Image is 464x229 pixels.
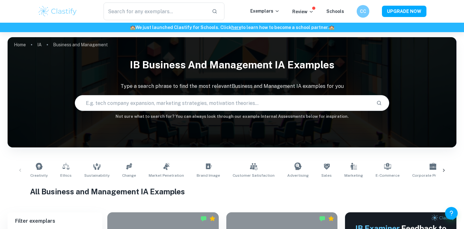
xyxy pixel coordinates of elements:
button: UPGRADE NOW [382,6,426,17]
span: Brand Image [197,173,220,178]
button: Search [374,98,384,108]
a: here [231,25,241,30]
span: Customer Satisfaction [233,173,275,178]
h6: CC [360,8,367,15]
div: Premium [328,215,334,222]
p: Exemplars [250,8,280,14]
input: E.g. tech company expansion, marketing strategies, motivation theories... [75,94,371,112]
img: Marked [200,215,207,222]
a: Home [14,40,26,49]
input: Search for any exemplars... [104,3,207,20]
span: 🏫 [130,25,135,30]
span: Sales [321,173,332,178]
span: Creativity [30,173,48,178]
span: Sustainability [84,173,110,178]
h1: All Business and Management IA Examples [30,186,434,197]
p: Type a search phrase to find the most relevant Business and Management IA examples for you [8,83,456,90]
a: IA [37,40,42,49]
h6: Not sure what to search for? You can always look through our example Internal Assessments below f... [8,113,456,120]
span: Advertising [287,173,309,178]
button: CC [357,5,369,18]
p: Business and Management [53,41,108,48]
h1: IB Business and Management IA examples [8,55,456,75]
a: Schools [326,9,344,14]
img: Marked [319,215,325,222]
span: E-commerce [376,173,400,178]
h6: We just launched Clastify for Schools. Click to learn how to become a school partner. [1,24,463,31]
button: Help and Feedback [445,207,458,220]
div: Premium [209,215,216,222]
span: 🏫 [329,25,334,30]
span: Ethics [60,173,72,178]
span: Marketing [344,173,363,178]
img: Clastify logo [38,5,78,18]
span: Change [122,173,136,178]
span: Market Penetration [149,173,184,178]
p: Review [292,8,314,15]
span: Corporate Profitability [412,173,454,178]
